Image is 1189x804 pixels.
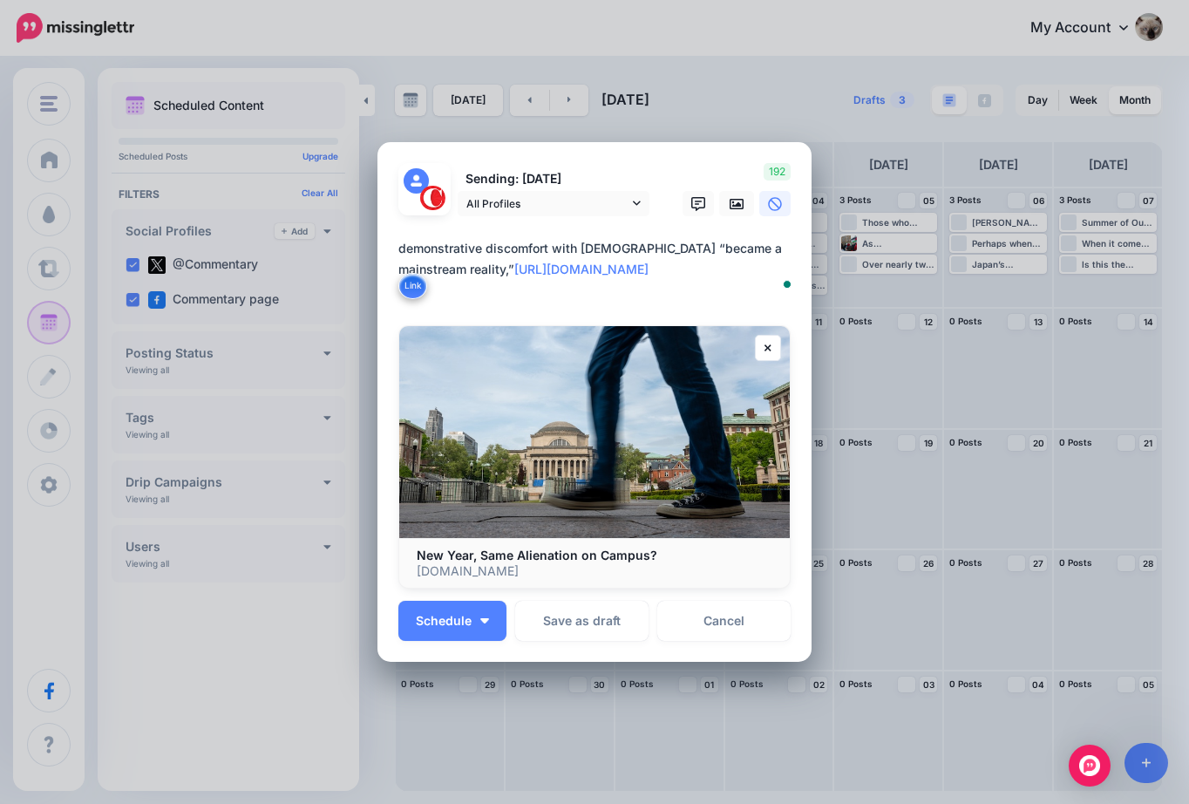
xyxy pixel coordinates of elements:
span: Schedule [416,615,472,627]
a: Cancel [657,601,791,641]
button: Schedule [398,601,506,641]
button: Save as draft [515,601,649,641]
div: Open Intercom Messenger [1069,745,1111,787]
span: All Profiles [466,194,628,213]
img: New Year, Same Alienation on Campus? [399,326,790,538]
p: Sending: [DATE] [458,169,649,189]
textarea: To enrich screen reader interactions, please activate Accessibility in Grammarly extension settings [398,238,799,301]
button: Link [398,273,427,299]
img: 291864331_468958885230530_187971914351797662_n-bsa127305.png [420,186,445,211]
img: user_default_image.png [404,168,429,194]
img: arrow-down-white.png [480,618,489,623]
div: demonstrative discomfort with [DEMOGRAPHIC_DATA] “became a mainstream reality,” [398,238,799,280]
p: [DOMAIN_NAME] [417,563,772,579]
span: 192 [764,163,791,181]
a: All Profiles [458,191,649,216]
b: New Year, Same Alienation on Campus? [417,548,657,562]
